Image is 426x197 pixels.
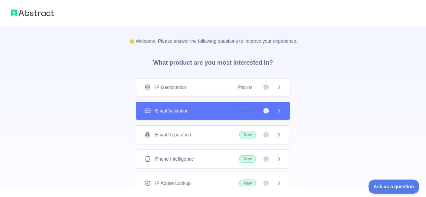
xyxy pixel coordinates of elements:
iframe: Toggle Customer Support [368,179,419,194]
p: 👋 Welcome! Please answer the following questions to improve your experience. [118,27,308,44]
span: Email Validation [155,107,188,114]
span: IP Abuse Lookup [155,180,191,187]
img: Abstract logo [11,8,54,18]
span: Phone Intelligence [155,156,194,162]
span: Email Reputation [155,131,191,138]
span: New [239,179,256,187]
span: IP Geolocation [155,84,186,91]
h3: What product are you most interested in? [142,44,284,78]
span: Popular [234,84,256,91]
span: New [239,155,256,163]
span: New [239,131,256,138]
span: Popular [234,107,256,114]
